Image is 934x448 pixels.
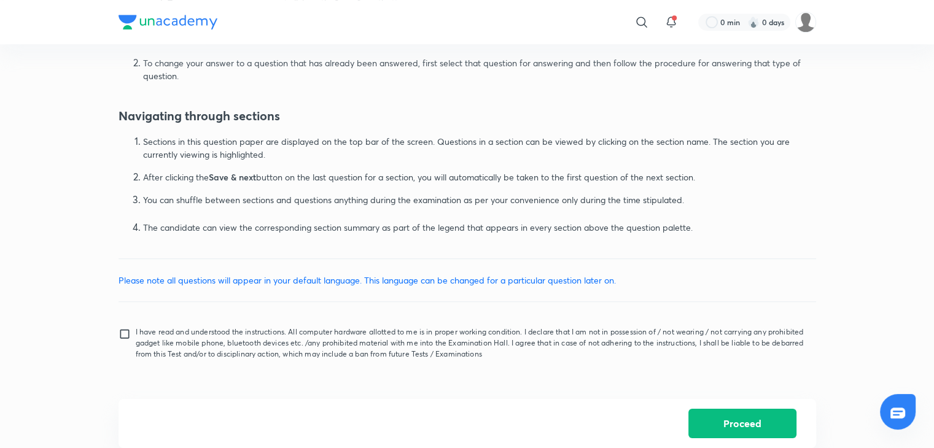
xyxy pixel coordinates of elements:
[209,171,256,183] span: Save & next
[143,56,816,82] p: To change your answer to a question that has already been answered, first select that question fo...
[119,274,816,287] p: Please note all questions will appear in your default language. This language can be changed for ...
[795,12,816,33] img: Subhonil Ghosal
[136,326,806,360] p: I have read and understood the instructions. All computer hardware allotted to me is in proper wo...
[143,221,816,234] p: The candidate can view the corresponding section summary as part of the legend that appears in ev...
[143,171,816,183] p: After clicking the button on the last question for a section, you will automatically be taken to ...
[143,193,816,206] p: You can shuffle between sections and questions anything during the examination as per your conven...
[119,107,816,125] h4: Navigating through sections
[119,15,217,29] img: Company Logo
[143,135,816,161] p: Sections in this question paper are displayed on the top bar of the screen. Questions in a sectio...
[747,16,760,28] img: streak
[688,409,796,438] button: Proceed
